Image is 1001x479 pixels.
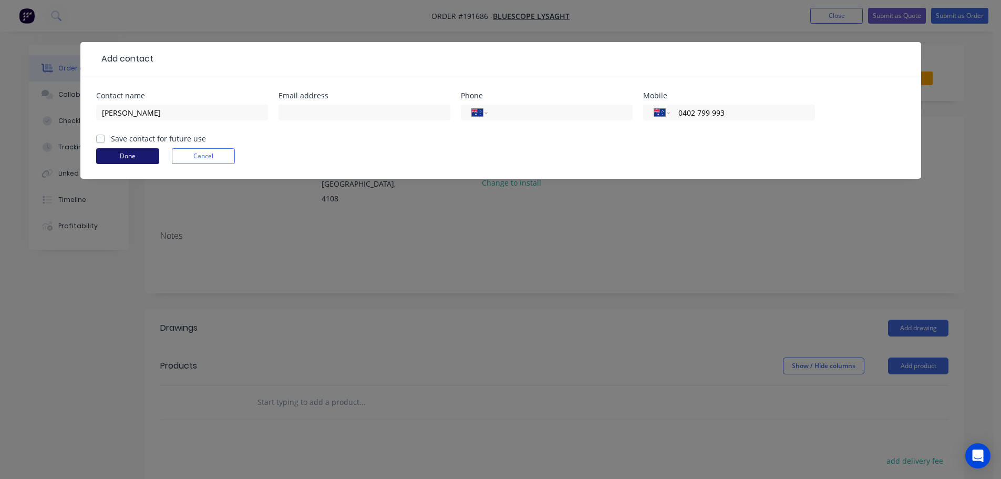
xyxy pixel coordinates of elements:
[965,443,990,468] div: Open Intercom Messenger
[96,92,268,99] div: Contact name
[172,148,235,164] button: Cancel
[96,53,153,65] div: Add contact
[278,92,450,99] div: Email address
[643,92,815,99] div: Mobile
[461,92,633,99] div: Phone
[111,133,206,144] label: Save contact for future use
[96,148,159,164] button: Done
